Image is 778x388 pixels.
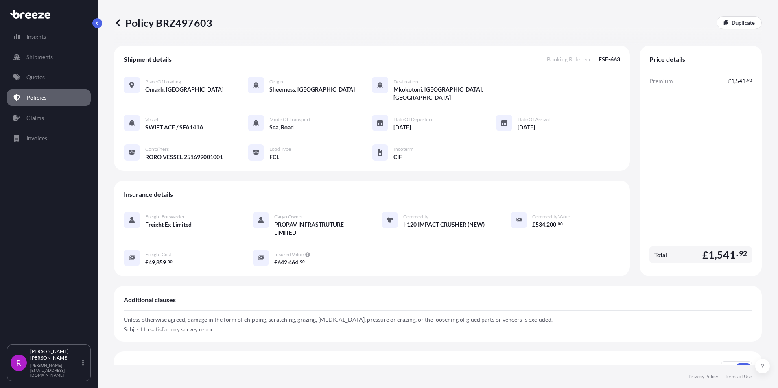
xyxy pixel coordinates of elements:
span: FSE-663 [599,55,620,63]
span: [DATE] [518,123,535,131]
span: 49 [149,259,155,265]
span: Premium [649,77,673,85]
span: 200 [546,222,556,227]
span: Sheerness, [GEOGRAPHIC_DATA] [269,85,355,94]
p: Claims [26,114,44,122]
span: Shipment details [124,55,172,63]
span: , [287,259,288,265]
a: Shipments [7,49,91,65]
span: £ [532,222,535,227]
span: Containers [145,146,169,153]
span: CIF [393,153,402,161]
span: 00 [168,260,173,263]
a: Invoices [7,130,91,146]
span: R [16,359,21,367]
span: . [299,260,299,263]
span: 90 [300,260,305,263]
span: I-120 IMPACT CRUSHER (NEW) [403,220,485,229]
span: Subject to satisfactory survey report [124,326,215,333]
span: Mkokotoni, [GEOGRAPHIC_DATA], [GEOGRAPHIC_DATA] [393,85,496,102]
span: . [557,222,557,225]
span: Total [654,251,667,259]
a: Duplicate [717,16,762,29]
span: Documents [124,364,157,372]
span: 1 [708,250,715,260]
span: Mode of Transport [269,116,310,123]
a: Claims [7,110,91,126]
span: 859 [156,259,166,265]
a: Quotes [7,69,91,85]
span: 464 [288,259,298,265]
span: Load Type [269,146,291,153]
span: Date of Departure [393,116,433,123]
span: , [715,250,717,260]
p: Policy BRZ497603 [114,16,212,29]
span: Freight Cost [145,251,171,258]
span: [DATE] [393,123,411,131]
span: FCL [269,153,279,161]
span: 1 [731,78,734,84]
span: Unless otherwise agreed, damage in the form of chipping, scratching, grazing, [MEDICAL_DATA], pre... [124,316,553,323]
span: Origin [269,78,283,85]
span: 92 [739,251,747,256]
span: 642 [278,259,287,265]
span: Omagh, [GEOGRAPHIC_DATA] [145,85,223,94]
span: Price details [649,55,685,63]
span: Sea, Road [269,123,294,131]
span: , [734,78,736,84]
span: Date of Arrival [518,116,550,123]
span: 92 [747,79,752,82]
a: Terms of Use [725,373,752,380]
span: Freight Forwarder [145,214,185,220]
p: [PERSON_NAME] [PERSON_NAME] [30,348,81,361]
span: Destination [393,78,418,85]
span: Booking Reference : [547,55,596,63]
p: Invoices [26,134,47,142]
span: £ [728,78,731,84]
span: 534 [535,222,545,227]
span: Commodity Value [532,214,570,220]
span: Additional clauses [124,296,176,304]
span: Insurance details [124,190,173,198]
span: Commodity [403,214,428,220]
a: Insights [7,28,91,45]
span: Freight Ex Limited [145,220,192,229]
a: Privacy Policy [688,373,718,380]
span: RORO VESSEL 251699001001 [145,153,223,161]
span: Incoterm [393,146,413,153]
span: , [545,222,546,227]
span: , [155,259,156,265]
p: Duplicate [732,19,755,27]
p: Insights [26,33,46,41]
p: Shipments [26,53,53,61]
span: Insured Value [274,251,304,258]
span: £ [274,259,278,265]
span: PROPAV INFRASTRUTURE LIMITED [274,220,362,237]
p: [PERSON_NAME][EMAIL_ADDRESS][DOMAIN_NAME] [30,363,81,377]
span: 541 [736,78,745,84]
a: Policies [7,89,91,106]
span: 00 [558,222,563,225]
span: 541 [717,250,736,260]
span: £ [145,259,149,265]
span: £ [702,250,708,260]
span: Place of Loading [145,78,181,85]
p: Quotes [26,73,45,81]
span: SWIFT ACE / SFA141A [145,123,203,131]
span: . [746,79,747,82]
span: Cargo Owner [274,214,303,220]
p: Policies [26,94,46,102]
span: . [736,251,738,256]
span: Vessel [145,116,158,123]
